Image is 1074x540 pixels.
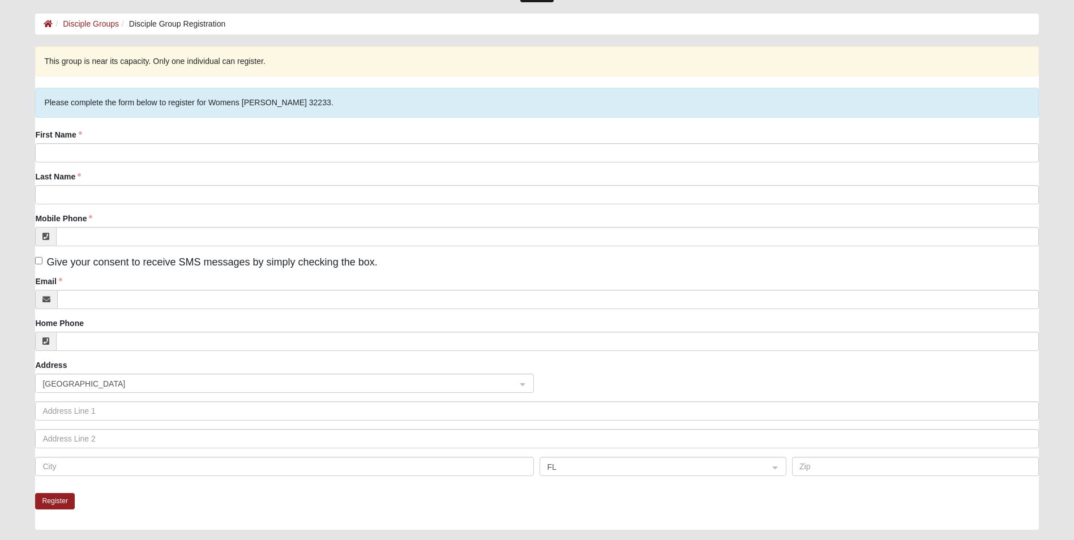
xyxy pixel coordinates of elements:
span: FL [547,461,759,473]
span: Give your consent to receive SMS messages by simply checking the box. [46,256,377,268]
label: Home Phone [35,318,84,329]
label: Last Name [35,171,81,182]
label: Address [35,359,67,371]
span: United States [42,378,506,390]
a: Disciple Groups [63,19,119,28]
input: Zip [792,457,1039,476]
div: This group is near its capacity. Only one individual can register. [35,46,1038,76]
div: Please complete the form below to register for Womens [PERSON_NAME] 32233. [35,88,1038,118]
button: Register [35,493,75,509]
input: Address Line 2 [35,429,1038,448]
label: Mobile Phone [35,213,92,224]
label: First Name [35,129,82,140]
label: Email [35,276,62,287]
input: Give your consent to receive SMS messages by simply checking the box. [35,257,42,264]
input: City [35,457,534,476]
input: Address Line 1 [35,401,1038,421]
li: Disciple Group Registration [119,18,225,30]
